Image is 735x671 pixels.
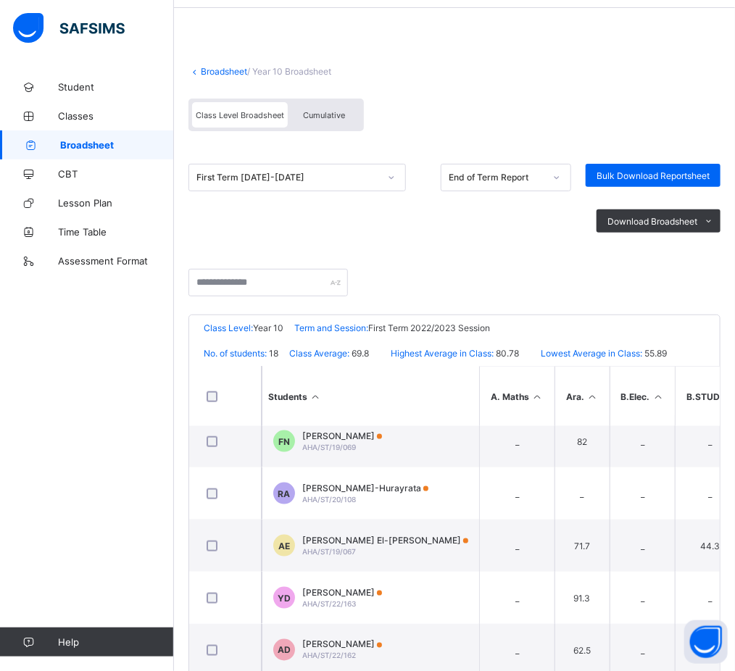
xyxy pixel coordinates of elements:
span: Help [58,636,173,648]
span: Term and Session: [294,322,368,333]
td: _ [610,467,676,520]
th: B.Elec. [610,367,676,426]
td: _ [479,415,555,467]
span: Lowest Average in Class: [541,348,642,359]
span: FN [278,436,290,447]
span: [PERSON_NAME]-Hurayrata [302,483,428,493]
span: [PERSON_NAME] El-[PERSON_NAME] [302,535,468,546]
span: Bulk Download Reportsheet [597,170,710,181]
td: _ [610,520,676,572]
td: _ [479,467,555,520]
span: Time Table [58,226,174,238]
span: Cumulative [303,110,345,120]
td: 82 [555,415,610,467]
img: safsims [13,13,125,43]
td: _ [610,572,676,624]
th: Ara. [555,367,610,426]
span: Class Level Broadsheet [196,110,284,120]
td: 91.3 [555,572,610,624]
span: Class Average: [289,348,349,359]
span: Lesson Plan [58,197,174,209]
span: AHA/ST/20/108 [302,495,356,504]
th: A. Maths [479,367,555,426]
div: End of Term Report [449,172,544,183]
th: Students [262,367,479,426]
button: Open asap [684,620,728,664]
span: [PERSON_NAME] [302,587,382,598]
span: 18 [267,348,278,359]
span: [PERSON_NAME] [302,639,382,650]
span: Classes [58,110,174,122]
td: _ [555,467,610,520]
span: AHA/ST/19/069 [302,443,356,451]
span: Year 10 [253,322,283,333]
span: AHA/ST/22/163 [302,599,356,608]
span: First Term 2022/2023 Session [368,322,490,333]
span: / Year 10 Broadsheet [247,66,331,77]
td: _ [479,572,555,624]
td: _ [610,415,676,467]
span: Highest Average in Class: [391,348,494,359]
span: Download Broadsheet [607,216,697,227]
span: Broadsheet [60,139,174,151]
div: First Term [DATE]-[DATE] [196,172,379,183]
i: Sort in Ascending Order [652,391,665,402]
i: Sort in Ascending Order [531,391,544,402]
span: AE [278,541,290,551]
span: AD [278,645,291,656]
span: AHA/ST/22/162 [302,651,356,660]
span: No. of students: [204,348,267,359]
span: Class Level: [204,322,253,333]
span: 55.89 [642,348,667,359]
span: YD [278,593,291,604]
a: Broadsheet [201,66,247,77]
td: 71.7 [555,520,610,572]
span: [PERSON_NAME] [302,430,382,441]
span: 69.8 [349,348,369,359]
span: CBT [58,168,174,180]
td: _ [479,520,555,572]
i: Sort in Ascending Order [586,391,599,402]
span: RA [278,488,291,499]
span: Assessment Format [58,255,174,267]
span: Student [58,81,174,93]
i: Sort Ascending [310,391,322,402]
span: AHA/ST/19/067 [302,547,356,556]
span: 80.78 [494,348,519,359]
